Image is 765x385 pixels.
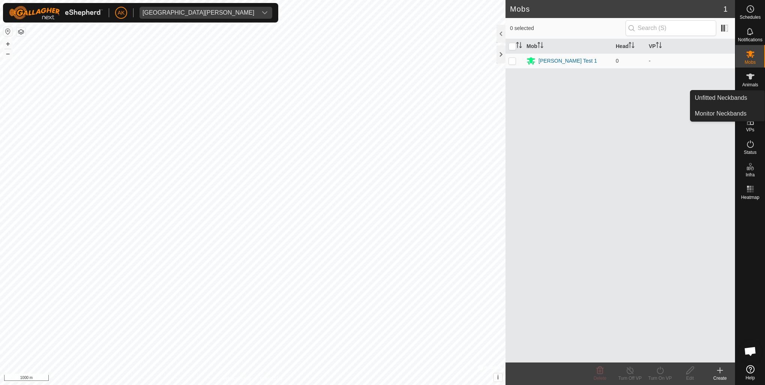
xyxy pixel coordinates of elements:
[613,39,646,54] th: Head
[645,375,675,382] div: Turn On VP
[16,27,25,36] button: Map Layers
[3,39,12,48] button: +
[497,374,499,380] span: i
[675,375,705,382] div: Edit
[738,38,762,42] span: Notifications
[510,5,723,14] h2: Mobs
[628,43,634,49] p-sorticon: Activate to sort
[705,375,735,382] div: Create
[735,362,765,383] a: Help
[538,57,597,65] div: [PERSON_NAME] Test 1
[223,375,251,382] a: Privacy Policy
[625,20,716,36] input: Search (S)
[745,60,756,65] span: Mobs
[723,3,727,15] span: 1
[646,39,735,54] th: VP
[260,375,282,382] a: Contact Us
[745,173,754,177] span: Infra
[616,58,619,64] span: 0
[510,24,625,32] span: 0 selected
[746,128,754,132] span: VPs
[3,49,12,58] button: –
[516,43,522,49] p-sorticon: Activate to sort
[742,83,758,87] span: Animals
[118,9,125,17] span: AK
[739,15,760,20] span: Schedules
[523,39,613,54] th: Mob
[257,7,272,19] div: dropdown trigger
[9,6,103,20] img: Gallagher Logo
[741,195,759,200] span: Heatmap
[594,376,607,381] span: Delete
[646,53,735,68] td: -
[615,375,645,382] div: Turn Off VP
[745,376,755,380] span: Help
[739,340,762,362] div: Open chat
[744,150,756,155] span: Status
[537,43,543,49] p-sorticon: Activate to sort
[3,27,12,36] button: Reset Map
[142,10,254,16] div: [GEOGRAPHIC_DATA][PERSON_NAME]
[494,373,502,382] button: i
[656,43,662,49] p-sorticon: Activate to sort
[139,7,257,19] span: East Wendland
